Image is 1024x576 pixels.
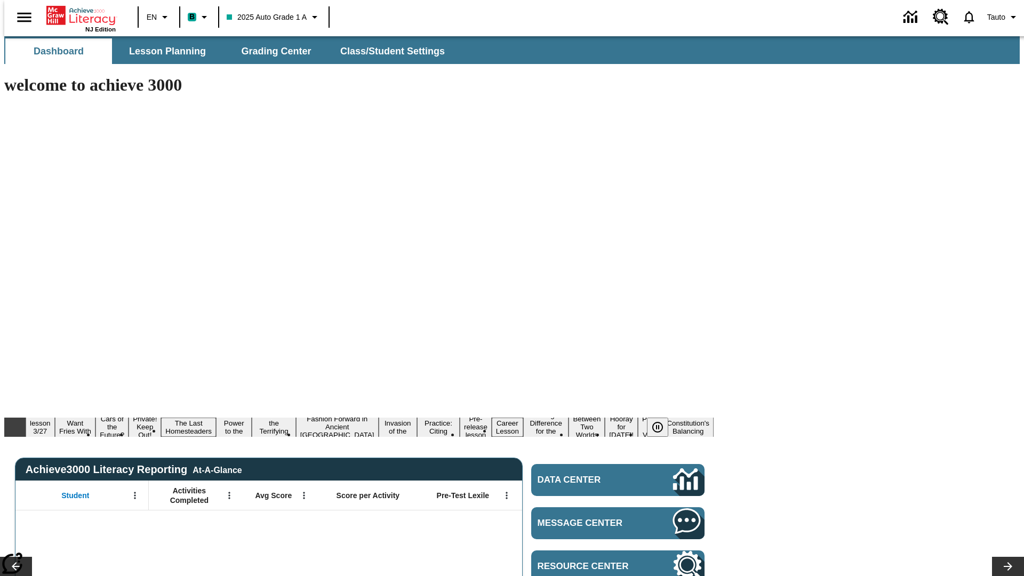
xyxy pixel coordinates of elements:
span: Data Center [538,475,637,485]
span: Class/Student Settings [340,45,445,58]
button: Open Menu [127,487,143,503]
button: Class: 2025 Auto Grade 1 A, Select your class [222,7,325,27]
button: Lesson Planning [114,38,221,64]
button: Slide 7 Attack of the Terrifying Tomatoes [252,410,295,445]
a: Home [46,5,116,26]
button: Profile/Settings [983,7,1024,27]
button: Slide 10 Mixed Practice: Citing Evidence [417,410,460,445]
button: Slide 15 Hooray for Constitution Day! [605,413,638,441]
button: Boost Class color is teal. Change class color [183,7,215,27]
a: Notifications [955,3,983,31]
span: Message Center [538,518,641,529]
span: Score per Activity [337,491,400,500]
div: Pause [647,418,679,437]
button: Slide 2 Do You Want Fries With That? [55,410,96,445]
button: Slide 1 Test lesson 3/27 en [26,410,55,445]
span: B [189,10,195,23]
button: Lesson carousel, Next [992,557,1024,576]
button: Slide 11 Pre-release lesson [460,413,492,441]
span: Grading Center [241,45,311,58]
button: Open Menu [221,487,237,503]
button: Slide 16 Point of View [638,413,662,441]
span: Activities Completed [154,486,225,505]
button: Slide 13 Making a Difference for the Planet [523,410,569,445]
button: Slide 6 Solar Power to the People [216,410,252,445]
span: Resource Center [538,561,641,572]
button: Open Menu [296,487,312,503]
span: 2025 Auto Grade 1 A [227,12,307,23]
button: Open side menu [9,2,40,33]
button: Slide 8 Fashion Forward in Ancient Rome [296,413,379,441]
span: EN [147,12,157,23]
span: Student [61,491,89,500]
button: Class/Student Settings [332,38,453,64]
button: Slide 4 Private! Keep Out! [129,413,161,441]
span: Avg Score [255,491,292,500]
span: Achieve3000 Literacy Reporting [26,463,242,476]
h1: welcome to achieve 3000 [4,75,714,95]
a: Data Center [531,464,705,496]
span: Dashboard [34,45,84,58]
div: Home [46,4,116,33]
span: NJ Edition [85,26,116,33]
a: Data Center [897,3,926,32]
div: SubNavbar [4,38,454,64]
button: Slide 12 Career Lesson [492,418,523,437]
button: Slide 9 The Invasion of the Free CD [379,410,417,445]
button: Language: EN, Select a language [142,7,176,27]
button: Slide 5 The Last Homesteaders [161,418,216,437]
button: Slide 17 The Constitution's Balancing Act [662,410,714,445]
button: Dashboard [5,38,112,64]
a: Resource Center, Will open in new tab [926,3,955,31]
button: Pause [647,418,668,437]
span: Pre-Test Lexile [437,491,490,500]
div: At-A-Glance [193,463,242,475]
button: Slide 3 Cars of the Future? [95,413,129,441]
div: SubNavbar [4,36,1020,64]
span: Tauto [987,12,1005,23]
a: Message Center [531,507,705,539]
button: Open Menu [499,487,515,503]
span: Lesson Planning [129,45,206,58]
button: Slide 14 Between Two Worlds [569,413,605,441]
button: Grading Center [223,38,330,64]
